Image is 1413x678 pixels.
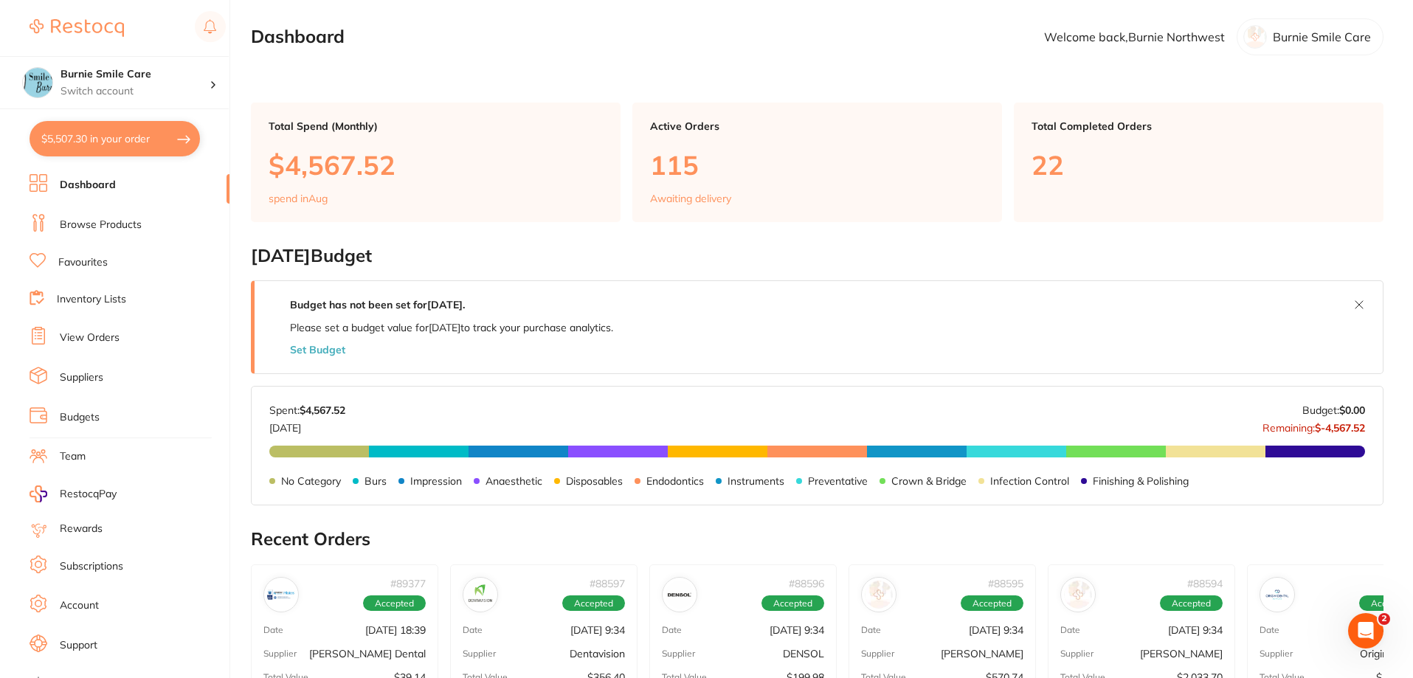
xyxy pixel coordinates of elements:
strong: $0.00 [1339,404,1365,417]
p: Awaiting delivery [650,193,731,204]
span: Accepted [761,595,824,612]
img: RestocqPay [30,485,47,502]
strong: Budget has not been set for [DATE] . [290,298,465,311]
span: 2 [1378,613,1390,625]
p: Please set a budget value for [DATE] to track your purchase analytics. [290,322,613,333]
img: Henry Schein Halas [1064,581,1092,609]
span: RestocqPay [60,487,117,502]
p: Preventative [808,475,868,487]
img: Erskine Dental [267,581,295,609]
a: Subscriptions [60,559,123,574]
a: Total Spend (Monthly)$4,567.52spend inAug [251,103,621,222]
button: Set Budget [290,344,345,356]
span: Accepted [961,595,1023,612]
p: Supplier [463,648,496,659]
p: Infection Control [990,475,1069,487]
p: Supplier [1060,648,1094,659]
p: Supplier [263,648,297,659]
span: Accepted [562,595,625,612]
p: # 89377 [390,578,426,589]
p: Burs [365,475,387,487]
a: Favourites [58,255,108,270]
p: Crown & Bridge [891,475,967,487]
p: # 88594 [1187,578,1223,589]
p: Burnie Smile Care [1273,30,1371,44]
img: Restocq Logo [30,19,124,37]
p: Instruments [728,475,784,487]
p: [PERSON_NAME] [941,648,1023,660]
h4: Burnie Smile Care [61,67,210,82]
p: # 88595 [988,578,1023,589]
img: Origin Dental [1263,581,1291,609]
a: Browse Products [60,218,142,232]
p: spend in Aug [269,193,328,204]
p: Finishing & Polishing [1093,475,1189,487]
a: Support [60,638,97,653]
p: Total Spend (Monthly) [269,120,603,132]
p: Date [662,625,682,635]
p: [DATE] 9:34 [1168,624,1223,636]
button: $5,507.30 in your order [30,121,200,156]
p: [PERSON_NAME] [1140,648,1223,660]
p: Impression [410,475,462,487]
p: Active Orders [650,120,984,132]
h2: Dashboard [251,27,345,47]
p: [DATE] 9:34 [770,624,824,636]
a: Team [60,449,86,464]
strong: $-4,567.52 [1315,421,1365,435]
p: [DATE] [269,416,345,434]
a: Dashboard [60,178,116,193]
span: Accepted [1160,595,1223,612]
a: Budgets [60,410,100,425]
p: Date [263,625,283,635]
p: Supplier [861,648,894,659]
h2: Recent Orders [251,529,1383,550]
span: Accepted [363,595,426,612]
a: View Orders [60,331,120,345]
p: Disposables [566,475,623,487]
a: Account [60,598,99,613]
p: Remaining: [1262,416,1365,434]
p: Welcome back, Burnie Northwest [1044,30,1225,44]
a: Active Orders115Awaiting delivery [632,103,1002,222]
a: Restocq Logo [30,11,124,45]
p: Date [861,625,881,635]
img: Adam Dental [865,581,893,609]
img: Dentavision [466,581,494,609]
p: [DATE] 9:34 [570,624,625,636]
strong: $4,567.52 [300,404,345,417]
img: Burnie Smile Care [23,68,52,97]
iframe: Intercom live chat [1348,613,1383,648]
p: Spent: [269,404,345,416]
p: DENSOL [783,648,824,660]
p: No Category [281,475,341,487]
h2: [DATE] Budget [251,246,1383,266]
p: [PERSON_NAME] Dental [309,648,426,660]
p: [DATE] 9:34 [969,624,1023,636]
p: Budget: [1302,404,1365,416]
a: Suppliers [60,370,103,385]
a: RestocqPay [30,485,117,502]
p: Supplier [662,648,695,659]
p: Switch account [61,84,210,99]
p: Date [463,625,483,635]
img: DENSOL [666,581,694,609]
p: Endodontics [646,475,704,487]
a: Inventory Lists [57,292,126,307]
p: Supplier [1260,648,1293,659]
p: Date [1060,625,1080,635]
p: Total Completed Orders [1032,120,1366,132]
p: [DATE] 18:39 [365,624,426,636]
p: Date [1260,625,1279,635]
p: 22 [1032,150,1366,180]
p: 115 [650,150,984,180]
p: Dentavision [570,648,625,660]
a: Total Completed Orders22 [1014,103,1383,222]
p: Anaesthetic [486,475,542,487]
a: Rewards [60,522,103,536]
p: # 88596 [789,578,824,589]
p: # 88597 [590,578,625,589]
p: $4,567.52 [269,150,603,180]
